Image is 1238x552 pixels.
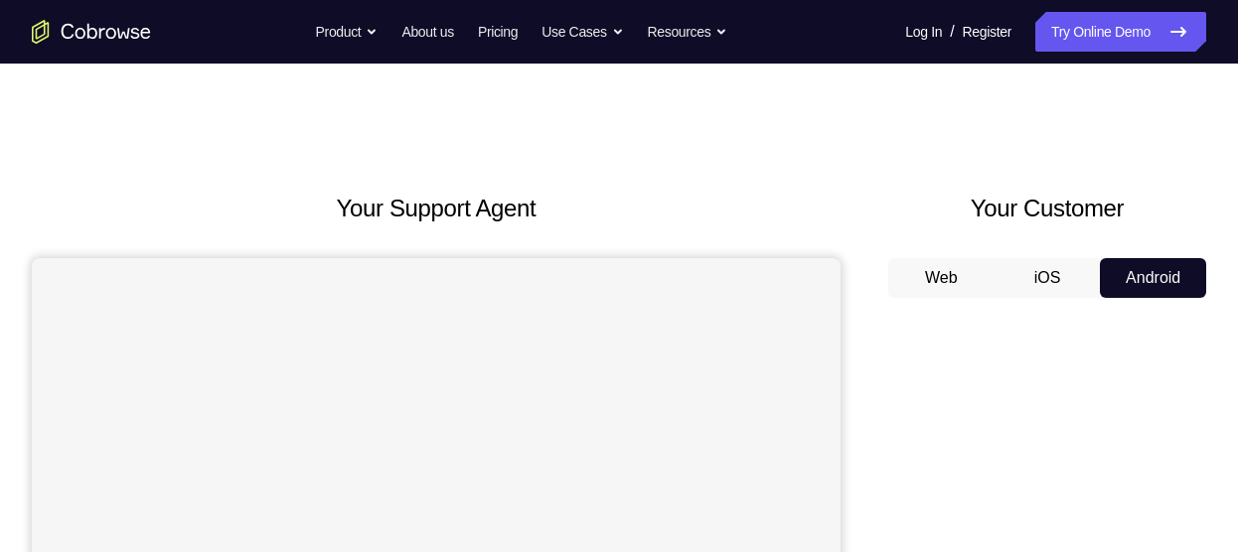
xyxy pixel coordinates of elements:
[648,12,728,52] button: Resources
[542,12,623,52] button: Use Cases
[316,12,379,52] button: Product
[401,12,453,52] a: About us
[995,258,1101,298] button: iOS
[963,12,1011,52] a: Register
[32,191,841,226] h2: Your Support Agent
[950,20,954,44] span: /
[888,191,1206,226] h2: Your Customer
[905,12,942,52] a: Log In
[32,20,151,44] a: Go to the home page
[888,258,995,298] button: Web
[1100,258,1206,298] button: Android
[478,12,518,52] a: Pricing
[1035,12,1206,52] a: Try Online Demo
